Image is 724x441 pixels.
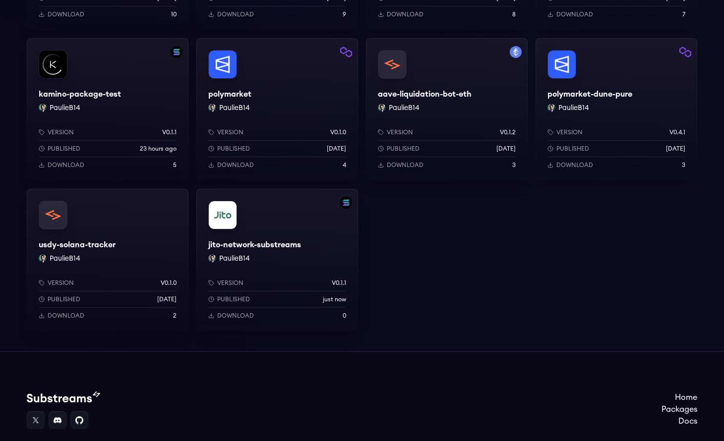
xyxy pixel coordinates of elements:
[666,145,685,153] p: [DATE]
[173,312,177,320] p: 2
[48,145,80,153] p: Published
[219,103,250,113] button: PaulieB14
[217,295,250,303] p: Published
[161,279,177,287] p: v0.1.0
[343,161,346,169] p: 4
[327,145,346,153] p: [DATE]
[48,312,84,320] p: Download
[343,10,346,18] p: 9
[669,128,685,136] p: v0.4.1
[556,145,589,153] p: Published
[171,10,177,18] p: 10
[27,391,100,403] img: Substream's logo
[196,189,358,331] a: Filter by solana networkjito-network-substreamsjito-network-substreamsPaulieB14 PaulieB14Versionv...
[662,403,697,415] a: Packages
[48,128,74,136] p: Version
[679,46,691,58] img: Filter by polygon network
[27,38,188,181] a: Filter by solana networkkamino-package-testkamino-package-testPaulieB14 PaulieB14Versionv0.1.1Pub...
[556,10,593,18] p: Download
[682,10,685,18] p: 7
[340,197,352,209] img: Filter by solana network
[496,145,516,153] p: [DATE]
[173,161,177,169] p: 5
[330,128,346,136] p: v0.1.0
[389,103,420,113] button: PaulieB14
[536,38,697,181] a: Filter by polygon networkpolymarket-dune-purepolymarket-dune-purePaulieB14 PaulieB14Versionv0.4.1...
[343,312,346,320] p: 0
[512,161,516,169] p: 3
[48,161,84,169] p: Download
[48,10,84,18] p: Download
[217,145,250,153] p: Published
[27,189,188,331] a: usdy-solana-trackerusdy-solana-trackerPaulieB14 PaulieB14Versionv0.1.0Published[DATE]Download2
[387,128,413,136] p: Version
[171,46,182,58] img: Filter by solana network
[48,295,80,303] p: Published
[556,128,583,136] p: Version
[140,145,177,153] p: 23 hours ago
[217,279,243,287] p: Version
[50,254,80,264] button: PaulieB14
[217,128,243,136] p: Version
[48,279,74,287] p: Version
[366,38,528,181] a: Filter by mainnet networkaave-liquidation-bot-ethaave-liquidation-bot-ethPaulieB14 PaulieB14Versi...
[323,295,346,303] p: just now
[196,38,358,181] a: Filter by polygon networkpolymarketpolymarketPaulieB14 PaulieB14Versionv0.1.0Published[DATE]Downl...
[500,128,516,136] p: v0.1.2
[510,46,522,58] img: Filter by mainnet network
[512,10,516,18] p: 8
[662,415,697,427] a: Docs
[387,161,423,169] p: Download
[217,312,254,320] p: Download
[682,161,685,169] p: 3
[387,10,423,18] p: Download
[387,145,420,153] p: Published
[558,103,589,113] button: PaulieB14
[162,128,177,136] p: v0.1.1
[157,295,177,303] p: [DATE]
[219,254,250,264] button: PaulieB14
[340,46,352,58] img: Filter by polygon network
[50,103,80,113] button: PaulieB14
[217,10,254,18] p: Download
[556,161,593,169] p: Download
[662,391,697,403] a: Home
[217,161,254,169] p: Download
[332,279,346,287] p: v0.1.1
